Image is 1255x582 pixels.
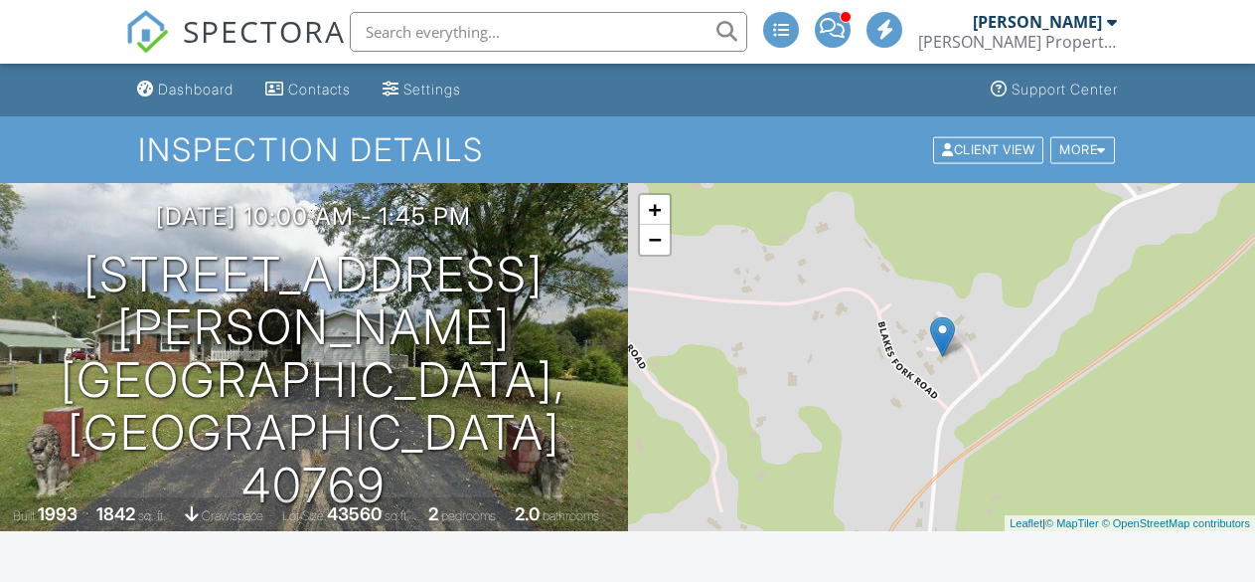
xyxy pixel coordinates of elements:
a: © OpenStreetMap contributors [1102,517,1250,529]
div: 2 [428,503,438,524]
a: SPECTORA [125,27,346,69]
span: sq. ft. [138,508,166,523]
a: Client View [931,141,1048,156]
h3: [DATE] 10:00 am - 1:45 pm [156,203,471,230]
h1: Inspection Details [138,132,1117,167]
div: 1993 [38,503,78,524]
a: Settings [375,72,469,108]
h1: [STREET_ADDRESS][PERSON_NAME] [GEOGRAPHIC_DATA], [GEOGRAPHIC_DATA] 40769 [32,249,596,511]
div: 43560 [327,503,382,524]
div: Support Center [1012,81,1118,97]
div: 2.0 [515,503,540,524]
a: © MapTiler [1045,517,1099,529]
div: Dashboard [158,81,234,97]
div: Client View [933,136,1043,163]
span: Built [13,508,35,523]
div: Contacts [288,81,351,97]
a: Zoom in [640,195,670,225]
span: SPECTORA [183,10,346,52]
div: | [1005,515,1255,532]
a: Zoom out [640,225,670,255]
span: bedrooms [441,508,496,523]
span: sq.ft. [385,508,409,523]
img: The Best Home Inspection Software - Spectora [125,10,169,54]
a: Dashboard [129,72,241,108]
input: Search everything... [350,12,747,52]
span: crawlspace [202,508,263,523]
div: More [1050,136,1115,163]
div: Settings [403,81,461,97]
div: 1842 [96,503,135,524]
a: Contacts [257,72,359,108]
span: bathrooms [543,508,599,523]
div: [PERSON_NAME] [973,12,1102,32]
div: Webb Property Inspection [918,32,1117,52]
a: Leaflet [1010,517,1042,529]
a: Support Center [983,72,1126,108]
span: Lot Size [282,508,324,523]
